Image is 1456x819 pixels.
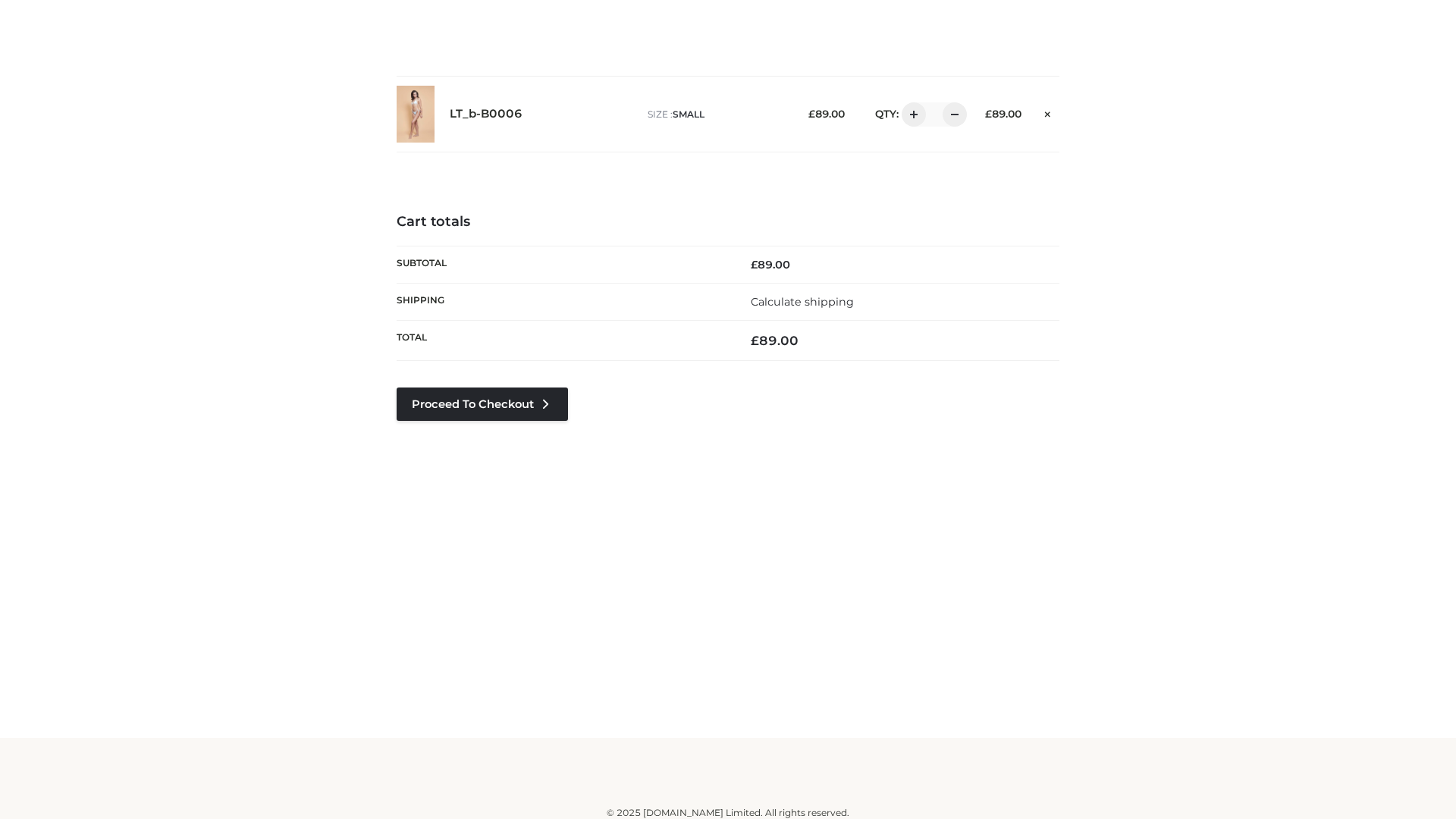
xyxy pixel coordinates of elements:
a: LT_b-B0006 [450,107,522,121]
h4: Cart totals [397,214,1059,231]
th: Total [397,321,728,361]
bdi: 89.00 [808,108,845,120]
p: size : [648,108,785,121]
bdi: 89.00 [751,333,799,348]
span: £ [985,108,992,120]
bdi: 89.00 [751,258,790,271]
bdi: 89.00 [985,108,1021,120]
span: £ [808,108,815,120]
a: Calculate shipping [751,295,854,309]
span: £ [751,258,758,271]
th: Shipping [397,283,728,320]
div: QTY: [860,102,962,127]
a: Remove this item [1037,102,1059,122]
span: SMALL [673,108,704,120]
th: Subtotal [397,246,728,283]
a: Proceed to Checkout [397,388,568,421]
span: £ [751,333,759,348]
